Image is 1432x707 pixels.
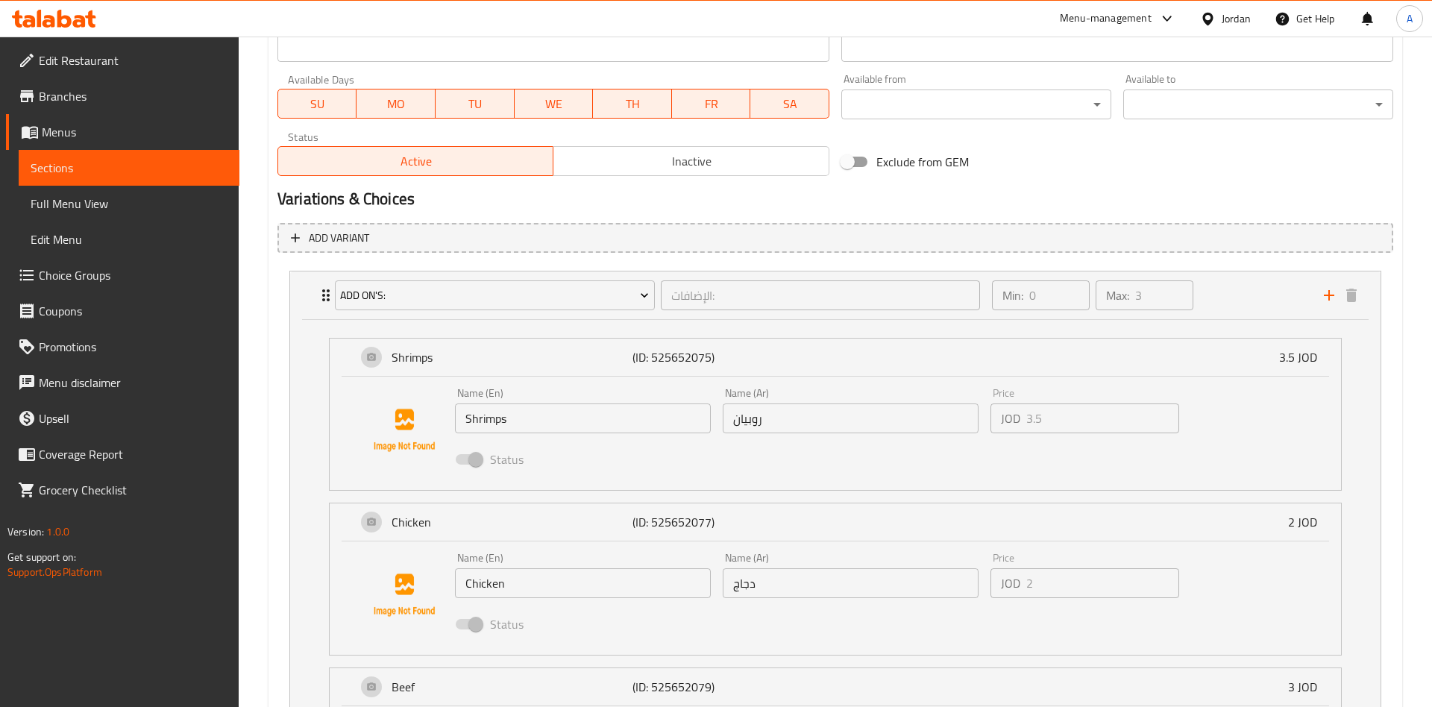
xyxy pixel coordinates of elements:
[46,522,69,541] span: 1.0.0
[756,93,823,115] span: SA
[490,615,524,633] span: Status
[290,271,1381,319] div: Expand
[357,89,436,119] button: MO
[599,93,666,115] span: TH
[1318,284,1340,307] button: add
[340,286,649,305] span: Add On's:
[1060,10,1152,28] div: Menu-management
[357,547,452,643] img: Chicken
[39,302,227,320] span: Coupons
[1106,286,1129,304] p: Max:
[559,151,823,172] span: Inactive
[6,436,239,472] a: Coverage Report
[876,153,969,171] span: Exclude from GEM
[39,87,227,105] span: Branches
[277,223,1393,254] button: Add variant
[6,293,239,329] a: Coupons
[6,114,239,150] a: Menus
[330,668,1341,706] div: Expand
[277,188,1393,210] h2: Variations & Choices
[39,481,227,499] span: Grocery Checklist
[39,445,227,463] span: Coverage Report
[750,89,829,119] button: SA
[723,403,979,433] input: Enter name Ar
[42,123,227,141] span: Menus
[39,409,227,427] span: Upsell
[6,365,239,400] a: Menu disclaimer
[39,338,227,356] span: Promotions
[330,503,1341,541] div: Expand
[6,43,239,78] a: Edit Restaurant
[1288,678,1329,696] p: 3 JOD
[1340,284,1363,307] button: delete
[19,186,239,221] a: Full Menu View
[6,472,239,508] a: Grocery Checklist
[1288,513,1329,531] p: 2 JOD
[723,568,979,598] input: Enter name Ar
[678,93,745,115] span: FR
[6,78,239,114] a: Branches
[392,513,632,531] p: Chicken
[362,93,430,115] span: MO
[335,280,655,310] button: Add On's:
[7,562,102,582] a: Support.OpsPlatform
[1279,348,1329,366] p: 3.5 JOD
[19,150,239,186] a: Sections
[392,678,632,696] p: Beef
[284,93,351,115] span: SU
[1026,403,1179,433] input: Please enter price
[392,348,632,366] p: Shrimps
[455,403,711,433] input: Enter name En
[7,547,76,567] span: Get support on:
[357,383,452,478] img: Shrimps
[632,348,793,366] p: (ID: 525652075)
[632,513,793,531] p: (ID: 525652077)
[19,221,239,257] a: Edit Menu
[309,229,369,248] span: Add variant
[1123,89,1393,119] div: ​
[6,257,239,293] a: Choice Groups
[553,146,829,176] button: Inactive
[841,89,1111,119] div: ​
[490,450,524,468] span: Status
[330,339,1341,376] div: Expand
[521,93,588,115] span: WE
[1001,409,1020,427] p: JOD
[455,568,711,598] input: Enter name En
[277,146,553,176] button: Active
[593,89,672,119] button: TH
[31,159,227,177] span: Sections
[31,230,227,248] span: Edit Menu
[515,89,594,119] button: WE
[7,522,44,541] span: Version:
[39,51,227,69] span: Edit Restaurant
[39,266,227,284] span: Choice Groups
[1222,10,1251,27] div: Jordan
[39,374,227,392] span: Menu disclaimer
[436,89,515,119] button: TU
[31,195,227,213] span: Full Menu View
[1026,568,1179,598] input: Please enter price
[442,93,509,115] span: TU
[6,400,239,436] a: Upsell
[632,678,793,696] p: (ID: 525652079)
[672,89,751,119] button: FR
[1407,10,1413,27] span: A
[1001,574,1020,592] p: JOD
[6,329,239,365] a: Promotions
[1002,286,1023,304] p: Min:
[277,89,357,119] button: SU
[284,151,547,172] span: Active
